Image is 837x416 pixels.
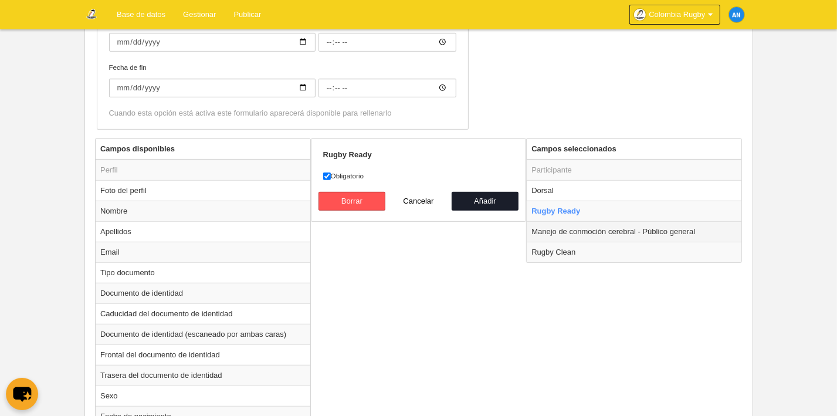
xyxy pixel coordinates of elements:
[323,150,372,159] strong: Rugby Ready
[96,201,310,221] td: Nombre
[84,7,99,21] img: Colombia Rugby
[96,160,310,181] td: Perfil
[634,9,646,21] img: Oanpu9v8aySI.30x30.jpg
[649,9,705,21] span: Colombia Rugby
[96,242,310,262] td: Email
[109,79,316,97] input: Fecha de fin
[527,201,741,221] td: Rugby Ready
[318,192,385,211] button: Borrar
[452,192,519,211] button: Añadir
[109,33,316,52] input: Fecha de inicio
[527,160,741,181] td: Participante
[96,283,310,303] td: Documento de identidad
[96,365,310,385] td: Trasera del documento de identidad
[527,242,741,262] td: Rugby Clean
[629,5,720,25] a: Colombia Rugby
[96,324,310,344] td: Documento de identidad (escaneado por ambas caras)
[96,262,310,283] td: Tipo documento
[527,139,741,160] th: Campos seleccionados
[109,108,456,119] div: Cuando esta opción está activa este formulario aparecerá disponible para rellenarlo
[323,173,331,180] input: Obligatorio
[527,221,741,242] td: Manejo de conmoción cerebral - Público general
[96,139,310,160] th: Campos disponibles
[385,192,452,211] button: Cancelar
[109,62,456,97] label: Fecha de fin
[323,171,514,181] label: Obligatorio
[318,33,456,52] input: Fecha de inicio
[6,378,38,410] button: chat-button
[527,180,741,201] td: Dorsal
[96,303,310,324] td: Caducidad del documento de identidad
[318,79,456,97] input: Fecha de fin
[109,16,456,52] label: Fecha de inicio
[96,385,310,406] td: Sexo
[96,221,310,242] td: Apellidos
[96,344,310,365] td: Frontal del documento de identidad
[729,7,744,22] img: c2l6ZT0zMHgzMCZmcz05JnRleHQ9QU4mYmc9MWU4OGU1.png
[96,180,310,201] td: Foto del perfil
